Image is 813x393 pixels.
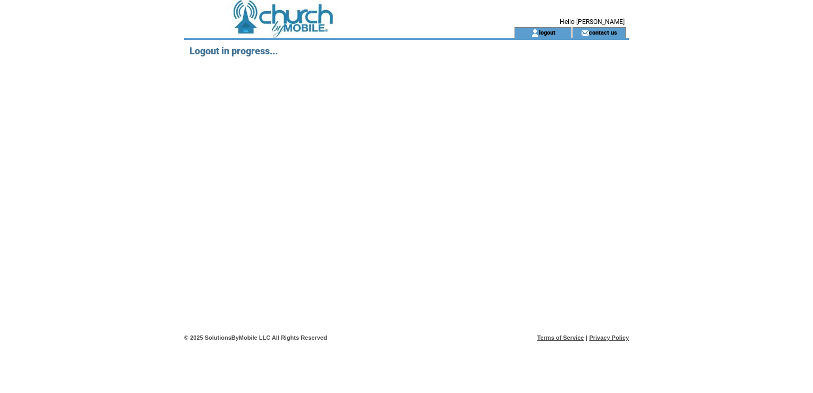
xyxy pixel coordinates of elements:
span: Logout in progress... [189,45,278,56]
a: Privacy Policy [589,334,629,341]
a: Terms of Service [537,334,584,341]
span: | [586,334,587,341]
span: © 2025 SolutionsByMobile LLC All Rights Reserved [184,334,327,341]
a: contact us [589,29,617,36]
a: logout [539,29,555,36]
img: account_icon.gif [531,29,539,37]
img: contact_us_icon.gif [581,29,589,37]
span: Hello [PERSON_NAME] [560,18,625,26]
